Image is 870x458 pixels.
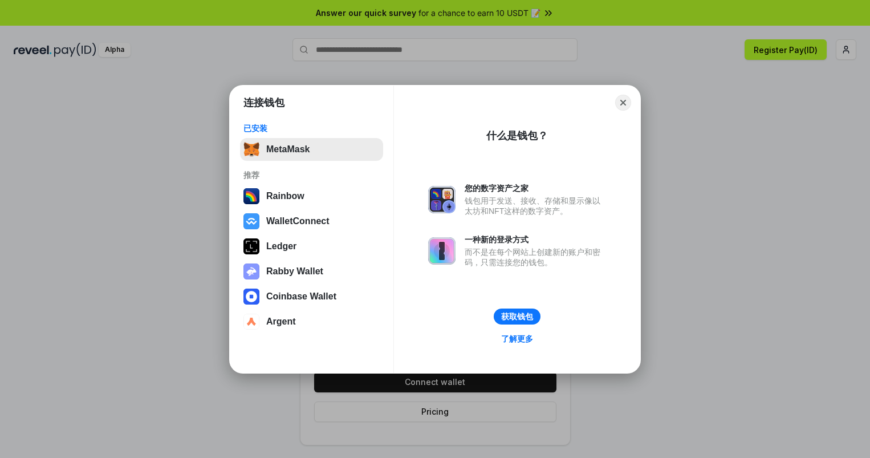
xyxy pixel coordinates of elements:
img: svg+xml,%3Csvg%20width%3D%22120%22%20height%3D%22120%22%20viewBox%3D%220%200%20120%20120%22%20fil... [243,188,259,204]
div: MetaMask [266,144,310,155]
div: Rabby Wallet [266,266,323,277]
img: svg+xml,%3Csvg%20width%3D%2228%22%20height%3D%2228%22%20viewBox%3D%220%200%2028%2028%22%20fill%3D... [243,289,259,305]
img: svg+xml,%3Csvg%20xmlns%3D%22http%3A%2F%2Fwww.w3.org%2F2000%2Fsvg%22%20fill%3D%22none%22%20viewBox... [243,264,259,279]
img: svg+xml,%3Csvg%20width%3D%2228%22%20height%3D%2228%22%20viewBox%3D%220%200%2028%2028%22%20fill%3D... [243,213,259,229]
img: svg+xml,%3Csvg%20xmlns%3D%22http%3A%2F%2Fwww.w3.org%2F2000%2Fsvg%22%20fill%3D%22none%22%20viewBox... [428,237,456,265]
a: 了解更多 [494,331,540,346]
img: svg+xml,%3Csvg%20xmlns%3D%22http%3A%2F%2Fwww.w3.org%2F2000%2Fsvg%22%20fill%3D%22none%22%20viewBox... [428,186,456,213]
div: Argent [266,317,296,327]
button: Ledger [240,235,383,258]
button: Close [615,95,631,111]
div: 而不是在每个网站上创建新的账户和密码，只需连接您的钱包。 [465,247,606,267]
div: 推荐 [243,170,380,180]
button: Rabby Wallet [240,260,383,283]
div: 一种新的登录方式 [465,234,606,245]
div: Coinbase Wallet [266,291,336,302]
button: 获取钱包 [494,309,540,325]
div: Ledger [266,241,296,252]
img: svg+xml,%3Csvg%20width%3D%2228%22%20height%3D%2228%22%20viewBox%3D%220%200%2028%2028%22%20fill%3D... [243,314,259,330]
div: 已安装 [243,123,380,133]
div: 了解更多 [501,334,533,344]
div: Rainbow [266,191,304,201]
div: WalletConnect [266,216,330,226]
button: WalletConnect [240,210,383,233]
div: 钱包用于发送、接收、存储和显示像以太坊和NFT这样的数字资产。 [465,196,606,216]
h1: 连接钱包 [243,96,284,110]
button: Coinbase Wallet [240,285,383,308]
div: 什么是钱包？ [486,129,548,143]
img: svg+xml,%3Csvg%20fill%3D%22none%22%20height%3D%2233%22%20viewBox%3D%220%200%2035%2033%22%20width%... [243,141,259,157]
button: MetaMask [240,138,383,161]
button: Rainbow [240,185,383,208]
button: Argent [240,310,383,333]
img: svg+xml,%3Csvg%20xmlns%3D%22http%3A%2F%2Fwww.w3.org%2F2000%2Fsvg%22%20width%3D%2228%22%20height%3... [243,238,259,254]
div: 获取钱包 [501,311,533,322]
div: 您的数字资产之家 [465,183,606,193]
